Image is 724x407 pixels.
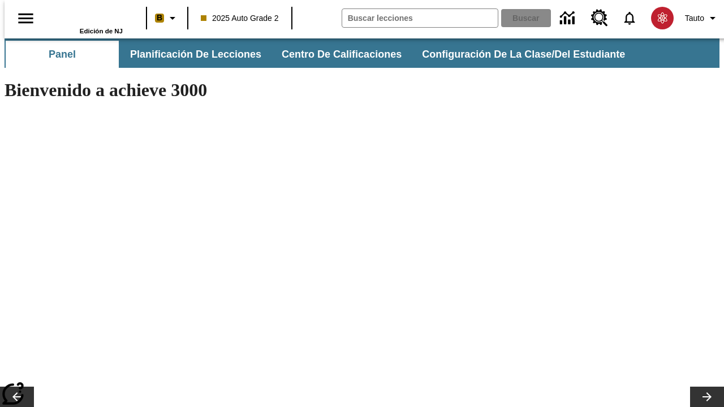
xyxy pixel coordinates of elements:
span: Planificación de lecciones [130,48,261,61]
button: Configuración de la clase/del estudiante [413,41,634,68]
button: Abrir el menú lateral [9,2,42,35]
span: 2025 Auto Grade 2 [201,12,279,24]
button: Planificación de lecciones [121,41,270,68]
span: Centro de calificaciones [282,48,402,61]
a: Centro de información [553,3,584,34]
div: Subbarra de navegación [5,38,719,68]
a: Notificaciones [615,3,644,33]
a: Centro de recursos, Se abrirá en una pestaña nueva. [584,3,615,33]
span: Configuración de la clase/del estudiante [422,48,625,61]
a: Portada [49,5,123,28]
button: Perfil/Configuración [680,8,724,28]
button: Carrusel de lecciones, seguir [690,387,724,407]
div: Subbarra de navegación [5,41,635,68]
div: Portada [49,4,123,34]
button: Panel [6,41,119,68]
input: Buscar campo [342,9,498,27]
img: avatar image [651,7,674,29]
button: Escoja un nuevo avatar [644,3,680,33]
span: Edición de NJ [80,28,123,34]
span: B [157,11,162,25]
span: Panel [49,48,76,61]
span: Tauto [685,12,704,24]
button: Centro de calificaciones [273,41,411,68]
h1: Bienvenido a achieve 3000 [5,80,493,101]
button: Boost El color de la clase es anaranjado claro. Cambiar el color de la clase. [150,8,184,28]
